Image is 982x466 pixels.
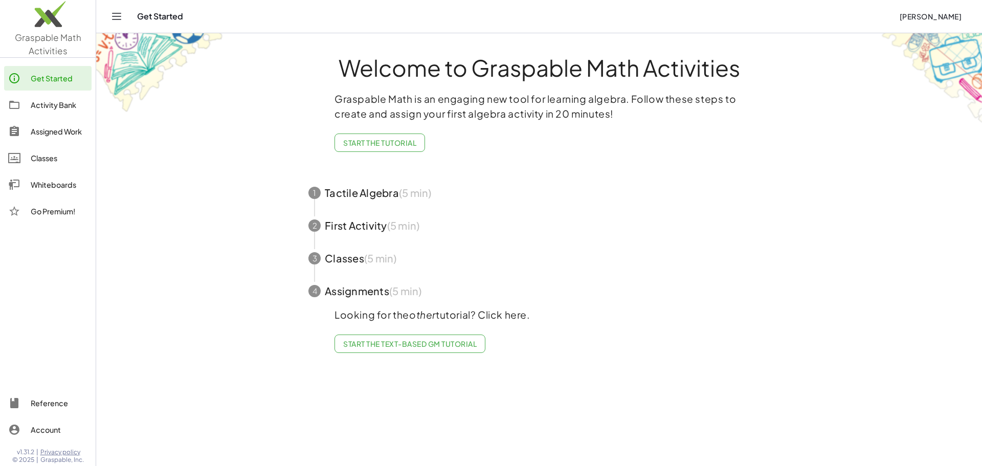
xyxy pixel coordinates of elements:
[15,32,81,56] span: Graspable Math Activities
[289,56,789,79] h1: Welcome to Graspable Math Activities
[296,209,782,242] button: 2First Activity(5 min)
[296,275,782,307] button: 4Assignments(5 min)
[296,242,782,275] button: 3Classes(5 min)
[31,99,87,111] div: Activity Bank
[308,187,321,199] div: 1
[40,448,84,456] a: Privacy policy
[4,417,92,442] a: Account
[343,339,477,348] span: Start the Text-based GM Tutorial
[31,205,87,217] div: Go Premium!
[899,12,962,21] span: [PERSON_NAME]
[40,456,84,464] span: Graspable, Inc.
[31,179,87,191] div: Whiteboards
[12,456,34,464] span: © 2025
[4,391,92,415] a: Reference
[891,7,970,26] button: [PERSON_NAME]
[343,138,416,147] span: Start the Tutorial
[31,424,87,436] div: Account
[308,285,321,297] div: 4
[296,176,782,209] button: 1Tactile Algebra(5 min)
[334,134,425,152] button: Start the Tutorial
[36,456,38,464] span: |
[31,152,87,164] div: Classes
[108,8,125,25] button: Toggle navigation
[334,92,744,121] p: Graspable Math is an engaging new tool for learning algebra. Follow these steps to create and ass...
[31,397,87,409] div: Reference
[308,252,321,264] div: 3
[31,125,87,138] div: Assigned Work
[96,32,224,114] img: get-started-bg-ul-Ceg4j33I.png
[308,219,321,232] div: 2
[4,66,92,91] a: Get Started
[36,448,38,456] span: |
[4,172,92,197] a: Whiteboards
[334,307,744,322] p: Looking for the tutorial? Click here.
[4,93,92,117] a: Activity Bank
[17,448,34,456] span: v1.31.2
[4,146,92,170] a: Classes
[4,119,92,144] a: Assigned Work
[334,335,485,353] a: Start the Text-based GM Tutorial
[31,72,87,84] div: Get Started
[409,308,436,321] em: other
